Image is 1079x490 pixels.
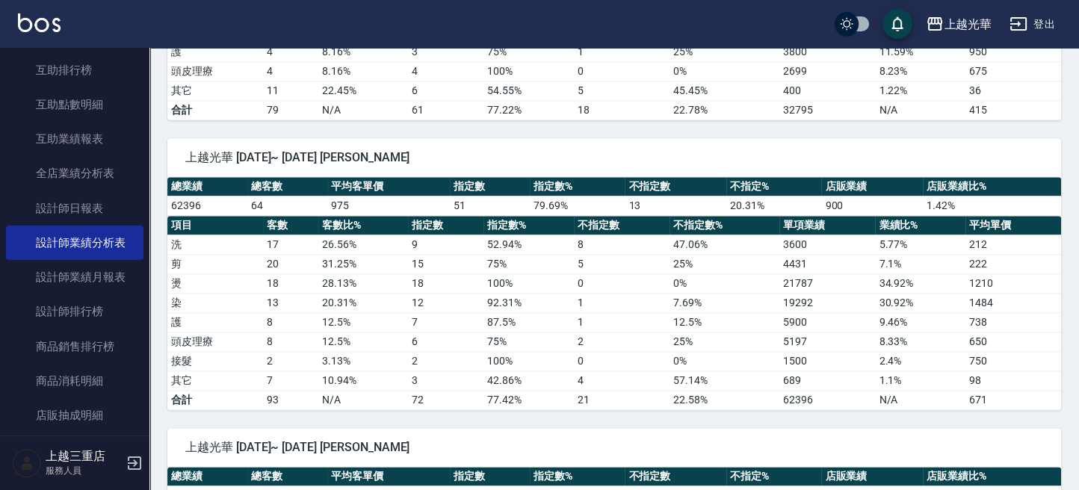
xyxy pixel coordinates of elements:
td: 62396 [779,390,875,409]
th: 店販業績 [821,467,923,486]
td: 1.22 % [875,81,965,100]
th: 單項業績 [779,216,875,235]
td: 12.5 % [670,312,780,332]
td: 42.86 % [483,370,573,390]
th: 指定數% [530,467,625,486]
td: 7 [408,312,483,332]
a: 互助業績報表 [6,122,143,156]
td: 17 [263,235,318,254]
a: 設計師日報表 [6,191,143,226]
td: 合計 [167,390,263,409]
td: 頭皮理療 [167,61,263,81]
td: 洗 [167,235,263,254]
td: 51 [450,196,530,215]
td: 其它 [167,370,263,390]
td: 1 [574,293,670,312]
td: 3 [408,370,483,390]
th: 平均客單價 [327,467,450,486]
td: 18 [574,100,670,120]
td: 12.5 % [318,312,408,332]
td: 其它 [167,81,263,100]
td: 5 [574,81,670,100]
td: 0 % [670,351,780,370]
td: 合計 [167,100,263,120]
td: 675 [965,61,1061,81]
td: 4 [408,61,483,81]
td: 0 [574,351,670,370]
td: 5197 [779,332,875,351]
th: 客數 [263,216,318,235]
td: 2 [263,351,318,370]
td: 頭皮理療 [167,332,263,351]
td: 1.42 % [923,196,1061,215]
a: 互助排行榜 [6,53,143,87]
td: 79.69 % [530,196,625,215]
td: 950 [965,42,1061,61]
td: 4 [574,370,670,390]
td: 0 % [670,273,780,293]
th: 總業績 [167,177,247,196]
td: 52.94 % [483,235,573,254]
td: 11.59 % [875,42,965,61]
td: 13 [625,196,726,215]
a: 全店業績分析表 [6,156,143,190]
th: 店販業績比% [923,177,1061,196]
td: N/A [875,100,965,120]
td: 護 [167,42,263,61]
td: 8 [263,312,318,332]
td: 15 [408,254,483,273]
td: 64 [247,196,327,215]
td: 0 [574,61,670,81]
img: Person [12,448,42,478]
td: 9.46 % [875,312,965,332]
td: 31.25 % [318,254,408,273]
a: 商品消耗明細 [6,364,143,398]
td: 75 % [483,254,573,273]
td: 36 [965,81,1061,100]
td: 8.23 % [875,61,965,81]
th: 項目 [167,216,263,235]
td: 28.13 % [318,273,408,293]
td: 61 [408,100,483,120]
td: 3.13 % [318,351,408,370]
td: 20 [263,254,318,273]
td: 47.06 % [670,235,780,254]
td: 5.77 % [875,235,965,254]
th: 總業績 [167,467,247,486]
td: 25 % [670,42,780,61]
td: 22.78% [670,100,780,120]
td: 11 [263,81,318,100]
th: 不指定% [726,467,821,486]
table: a dense table [167,177,1061,216]
td: 3 [408,42,483,61]
a: 商品銷售排行榜 [6,329,143,364]
td: 900 [821,196,923,215]
td: 0 [574,273,670,293]
td: 20.31 % [318,293,408,312]
p: 服務人員 [46,464,122,477]
td: 671 [965,390,1061,409]
td: 45.45 % [670,81,780,100]
td: 77.22% [483,100,573,120]
td: 3600 [779,235,875,254]
td: 染 [167,293,263,312]
td: 8 [263,332,318,351]
td: 32795 [779,100,875,120]
button: 登出 [1004,10,1061,38]
td: 8 [574,235,670,254]
td: 1.1 % [875,370,965,390]
td: 98 [965,370,1061,390]
th: 指定數% [483,216,573,235]
td: 25 % [670,332,780,351]
td: N/A [318,100,408,120]
td: 212 [965,235,1061,254]
td: 剪 [167,254,263,273]
td: 18 [408,273,483,293]
td: 8.16 % [318,61,408,81]
td: 7.69 % [670,293,780,312]
td: 1210 [965,273,1061,293]
td: 10.94 % [318,370,408,390]
td: N/A [318,390,408,409]
img: Logo [18,13,61,32]
span: 上越光華 [DATE]~ [DATE] [PERSON_NAME] [185,150,1043,165]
